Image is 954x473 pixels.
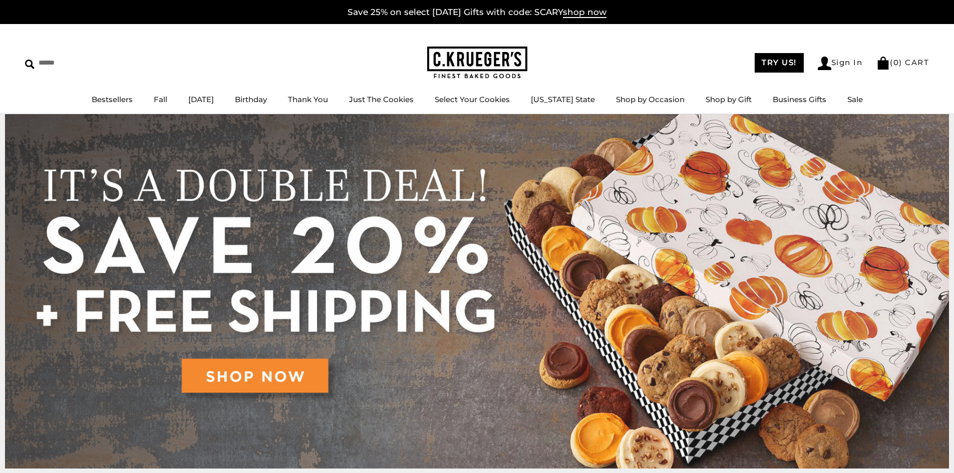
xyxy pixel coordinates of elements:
[235,95,267,104] a: Birthday
[876,58,929,67] a: (0) CART
[5,114,949,468] img: C.Krueger's Special Offer
[427,47,527,79] img: C.KRUEGER'S
[348,7,606,18] a: Save 25% on select [DATE] Gifts with code: SCARYshop now
[616,95,685,104] a: Shop by Occasion
[847,95,863,104] a: Sale
[349,95,414,104] a: Just The Cookies
[92,95,133,104] a: Bestsellers
[154,95,167,104] a: Fall
[288,95,328,104] a: Thank You
[755,53,804,73] a: TRY US!
[876,57,890,70] img: Bag
[25,60,35,69] img: Search
[531,95,595,104] a: [US_STATE] State
[893,58,899,67] span: 0
[773,95,826,104] a: Business Gifts
[706,95,752,104] a: Shop by Gift
[188,95,214,104] a: [DATE]
[563,7,606,18] span: shop now
[25,55,144,71] input: Search
[435,95,510,104] a: Select Your Cookies
[818,57,831,70] img: Account
[818,57,863,70] a: Sign In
